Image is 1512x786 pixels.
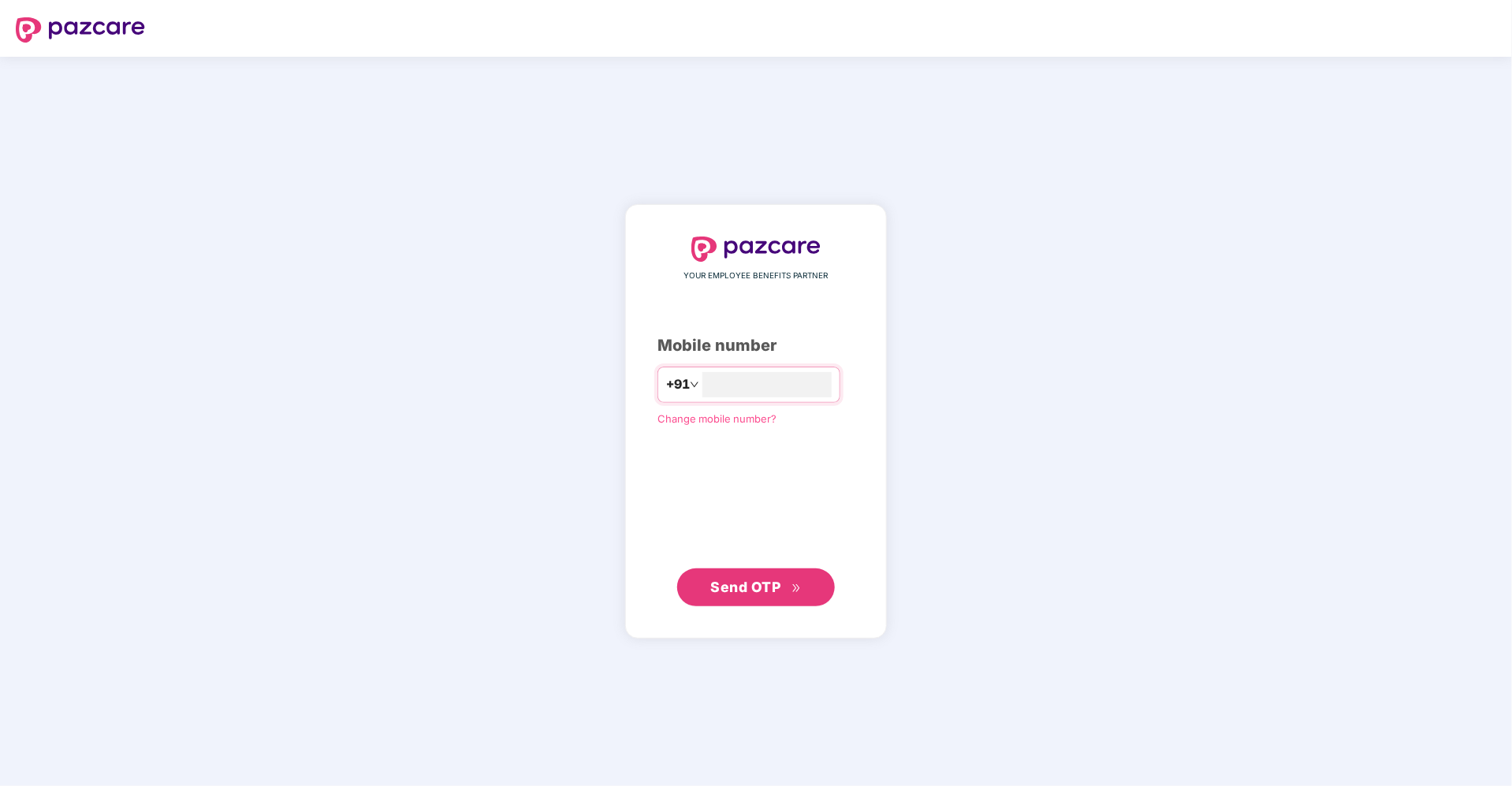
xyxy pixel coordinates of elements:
span: +91 [666,374,690,394]
span: double-right [791,583,802,594]
span: Send OTP [711,579,781,595]
button: Send OTPdouble-right [677,568,835,606]
span: down [690,380,699,389]
span: YOUR EMPLOYEE BENEFITS PARTNER [684,270,829,282]
div: Mobile number [657,333,855,358]
img: logo [16,17,145,43]
img: logo [691,237,821,262]
a: Change mobile number? [657,412,776,425]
